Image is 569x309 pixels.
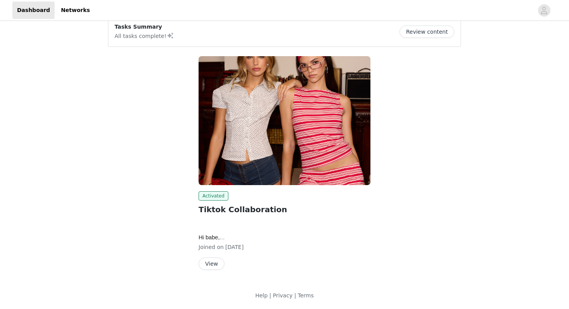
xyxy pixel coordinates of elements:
[199,257,225,270] button: View
[115,23,174,31] p: Tasks Summary
[56,2,94,19] a: Networks
[225,244,243,250] span: [DATE]
[199,261,225,267] a: View
[294,292,296,299] span: |
[115,31,174,40] p: All tasks complete!
[255,292,267,299] a: Help
[399,26,454,38] button: Review content
[199,204,370,215] h2: Tiktok Collaboration
[273,292,293,299] a: Privacy
[199,244,224,250] span: Joined on
[298,292,314,299] a: Terms
[540,4,548,17] div: avatar
[199,191,228,201] span: Activated
[199,234,225,240] span: Hi babe,
[12,2,55,19] a: Dashboard
[269,292,271,299] span: |
[199,56,370,185] img: Edikted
